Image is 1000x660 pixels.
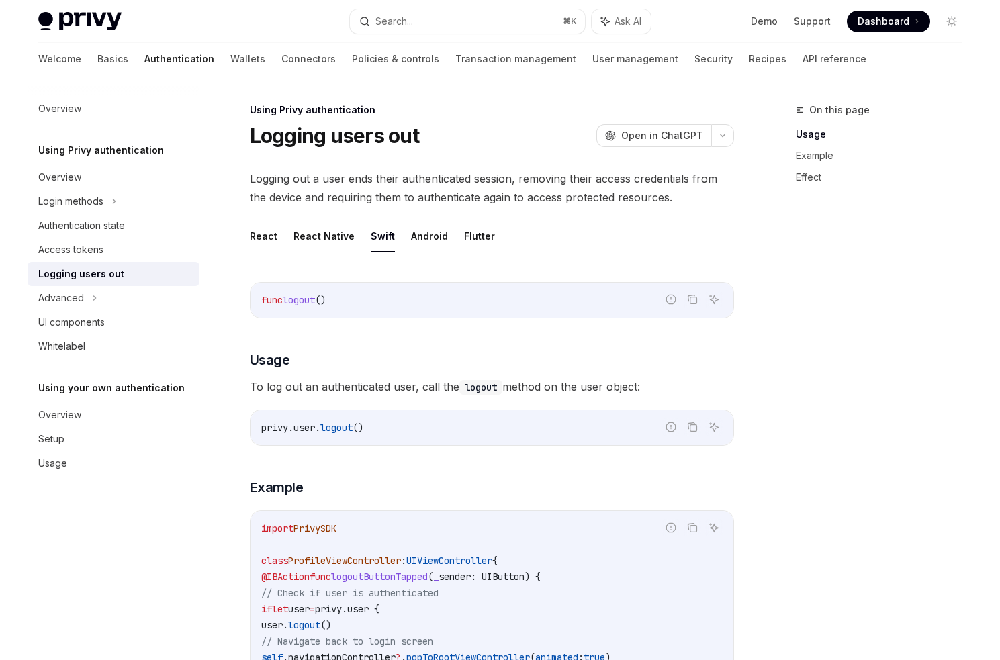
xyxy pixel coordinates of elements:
[621,129,703,142] span: Open in ChatGPT
[28,451,199,475] a: Usage
[293,220,355,252] button: React Native
[596,124,711,147] button: Open in ChatGPT
[288,619,320,631] span: logout
[464,220,495,252] button: Flutter
[38,193,103,209] div: Login methods
[433,571,439,583] span: _
[315,422,320,434] span: .
[250,478,304,497] span: Example
[293,522,336,534] span: PrivySDK
[28,214,199,238] a: Authentication state
[796,145,973,167] a: Example
[455,43,576,75] a: Transaction management
[310,603,315,615] span: =
[261,422,293,434] span: privy.
[751,15,778,28] a: Demo
[331,571,428,583] span: logoutButtonTapped
[250,350,290,369] span: Usage
[352,43,439,75] a: Policies & controls
[250,220,277,252] button: React
[375,13,413,30] div: Search...
[38,338,85,355] div: Whitelabel
[320,619,331,631] span: ()
[38,266,124,282] div: Logging users out
[144,43,214,75] a: Authentication
[28,310,199,334] a: UI components
[428,571,433,583] span: (
[847,11,930,32] a: Dashboard
[28,97,199,121] a: Overview
[28,427,199,451] a: Setup
[662,418,680,436] button: Report incorrect code
[38,101,81,117] div: Overview
[310,571,331,583] span: func
[941,11,962,32] button: Toggle dark mode
[858,15,909,28] span: Dashboard
[261,619,288,631] span: user.
[38,242,103,258] div: Access tokens
[749,43,786,75] a: Recipes
[459,380,502,395] code: logout
[97,43,128,75] a: Basics
[684,291,701,308] button: Copy the contents from the code block
[705,291,723,308] button: Ask AI
[28,334,199,359] a: Whitelabel
[283,294,315,306] span: logout
[38,455,67,471] div: Usage
[796,167,973,188] a: Effect
[261,555,288,567] span: class
[38,314,105,330] div: UI components
[261,294,283,306] span: func
[662,519,680,536] button: Report incorrect code
[662,291,680,308] button: Report incorrect code
[796,124,973,145] a: Usage
[261,635,433,647] span: // Navigate back to login screen
[261,603,272,615] span: if
[38,12,122,31] img: light logo
[250,377,734,396] span: To log out an authenticated user, call the method on the user object:
[705,418,723,436] button: Ask AI
[38,169,81,185] div: Overview
[401,555,406,567] span: :
[28,165,199,189] a: Overview
[694,43,733,75] a: Security
[250,169,734,207] span: Logging out a user ends their authenticated session, removing their access credentials from the d...
[38,380,185,396] h5: Using your own authentication
[794,15,831,28] a: Support
[38,431,64,447] div: Setup
[439,571,471,583] span: sender
[281,43,336,75] a: Connectors
[705,519,723,536] button: Ask AI
[250,103,734,117] div: Using Privy authentication
[288,555,401,567] span: ProfileViewController
[411,220,448,252] button: Android
[293,422,315,434] span: user
[809,102,870,118] span: On this page
[320,422,353,434] span: logout
[230,43,265,75] a: Wallets
[315,294,326,306] span: ()
[28,238,199,262] a: Access tokens
[371,220,395,252] button: Swift
[684,418,701,436] button: Copy the contents from the code block
[563,16,577,27] span: ⌘ K
[288,603,310,615] span: user
[471,571,541,583] span: : UIButton) {
[592,43,678,75] a: User management
[353,422,363,434] span: ()
[261,571,310,583] span: @IBAction
[684,519,701,536] button: Copy the contents from the code block
[261,522,293,534] span: import
[615,15,641,28] span: Ask AI
[803,43,866,75] a: API reference
[38,218,125,234] div: Authentication state
[406,555,492,567] span: UIViewController
[492,555,498,567] span: {
[592,9,651,34] button: Ask AI
[38,290,84,306] div: Advanced
[261,587,439,599] span: // Check if user is authenticated
[272,603,288,615] span: let
[350,9,585,34] button: Search...⌘K
[315,603,379,615] span: privy.user {
[28,262,199,286] a: Logging users out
